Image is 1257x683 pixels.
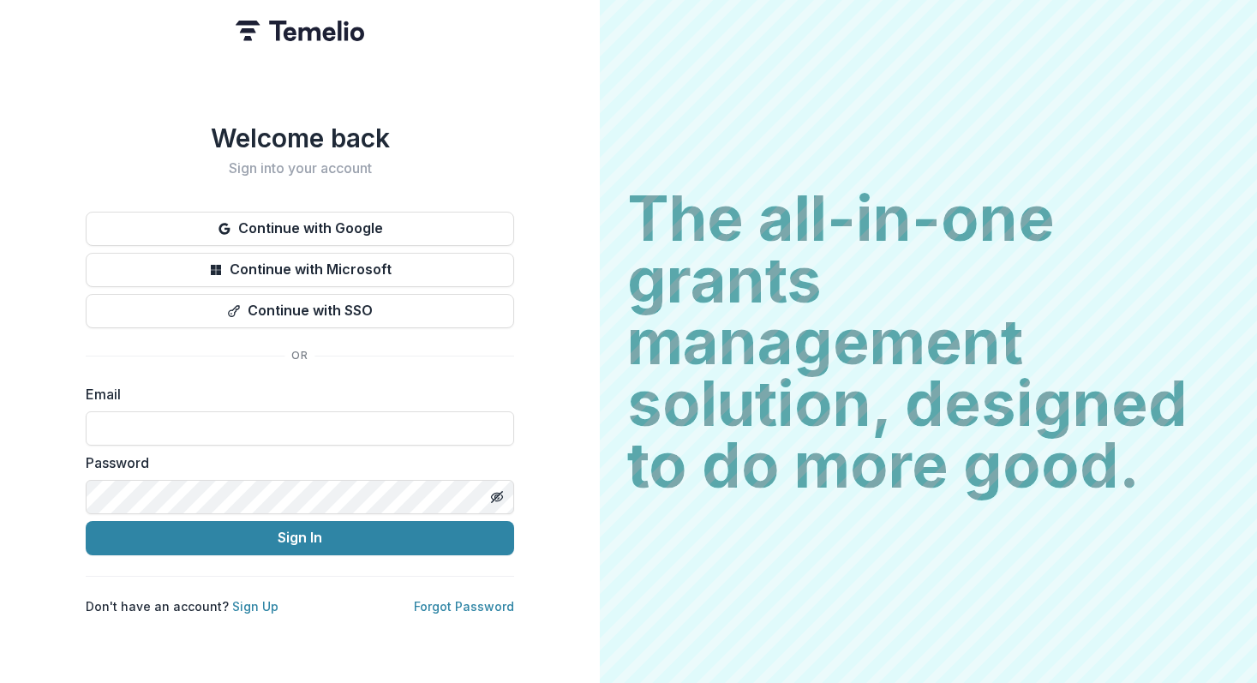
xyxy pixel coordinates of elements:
[86,597,278,615] p: Don't have an account?
[86,253,514,287] button: Continue with Microsoft
[483,483,511,511] button: Toggle password visibility
[86,452,504,473] label: Password
[236,21,364,41] img: Temelio
[86,212,514,246] button: Continue with Google
[86,160,514,177] h2: Sign into your account
[86,123,514,153] h1: Welcome back
[86,294,514,328] button: Continue with SSO
[86,384,504,404] label: Email
[414,599,514,614] a: Forgot Password
[232,599,278,614] a: Sign Up
[86,521,514,555] button: Sign In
